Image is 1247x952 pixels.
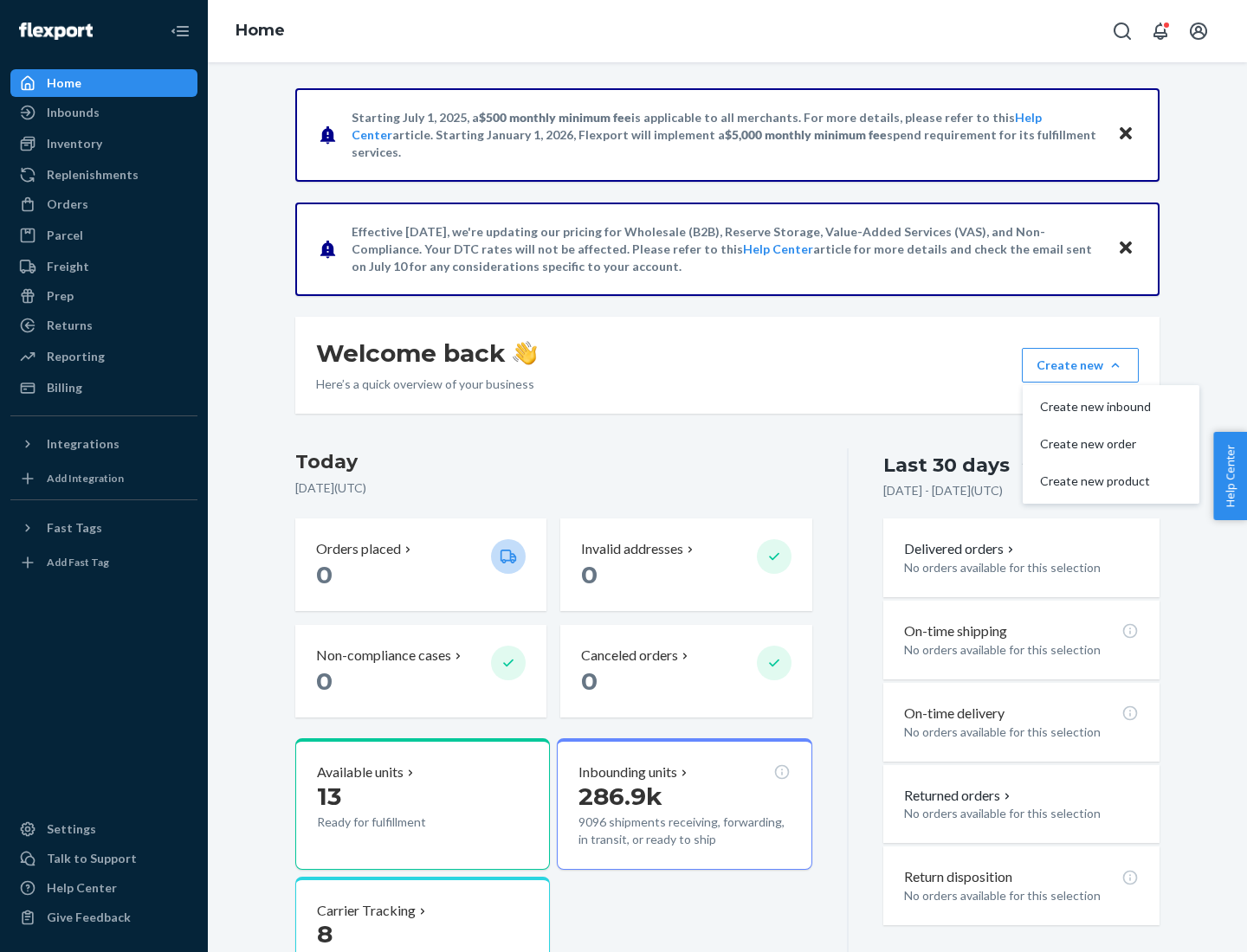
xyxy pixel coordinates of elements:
[10,282,197,310] a: Prep
[222,6,299,56] ol: breadcrumbs
[10,549,197,576] a: Add Fast Tag
[47,104,100,121] div: Inbounds
[295,738,550,870] button: Available units13Ready for fulfillment
[10,99,197,126] a: Inbounds
[295,625,546,717] button: Non-compliance cases 0
[904,621,1007,641] p: On-time shipping
[1115,122,1137,147] button: Close
[47,317,93,334] div: Returns
[316,646,451,666] p: Non-compliance cases
[295,479,812,497] p: [DATE] ( UTC )
[47,74,81,92] div: Home
[1181,14,1216,48] button: Open account menu
[10,130,197,158] a: Inventory
[47,166,139,183] div: Replenishments
[1213,432,1247,520] button: Help Center
[47,196,88,213] div: Orders
[743,241,813,256] a: Help Center
[581,560,598,589] span: 0
[47,555,109,569] div: Add Fast Tag
[316,338,537,369] h1: Welcome back
[317,782,341,811] span: 13
[317,919,333,949] span: 8
[725,127,887,142] span: $5,000 monthly minimum fee
[578,762,677,782] p: Inbounding units
[904,724,1139,741] p: No orders available for this selection
[578,782,662,811] span: 286.9k
[10,312,197,339] a: Returns
[47,435,120,453] div: Integrations
[10,69,197,97] a: Home
[578,814,790,848] p: 9096 shipments receiving, forwarding, in transit, or ready to ship
[19,23,93,40] img: Flexport logo
[352,223,1101,275] p: Effective [DATE], we're updating our pricing for Wholesale (B2B), Reserve Storage, Value-Added Se...
[581,666,598,696] span: 0
[1143,14,1178,48] button: Open notifications
[1040,401,1151,413] span: Create new inbound
[236,21,285,40] a: Home
[10,222,197,249] a: Parcel
[1026,426,1196,463] button: Create new order
[47,471,124,486] div: Add Integration
[10,845,197,872] a: Talk to Support
[904,887,1139,904] p: No orders available for this selection
[904,704,1005,724] p: On-time delivery
[47,879,117,897] div: Help Center
[1115,236,1137,261] button: Close
[316,376,537,393] p: Here’s a quick overview of your business
[47,227,83,244] div: Parcel
[295,518,546,611] button: Orders placed 0
[1026,463,1196,500] button: Create new product
[163,14,197,48] button: Close Navigation
[904,641,1139,659] p: No orders available for this selection
[1022,348,1139,383] button: Create newCreate new inboundCreate new orderCreate new product
[10,815,197,843] a: Settings
[904,867,1012,887] p: Return disposition
[513,341,537,365] img: hand-wave emoji
[316,560,333,589] span: 0
[1040,438,1151,450] span: Create new order
[479,110,631,125] span: $500 monthly minimum fee
[47,287,74,305] div: Prep
[10,343,197,370] a: Reporting
[10,374,197,402] a: Billing
[560,518,811,611] button: Invalid addresses 0
[317,901,416,921] p: Carrier Tracking
[904,539,1018,559] button: Delivered orders
[317,762,404,782] p: Available units
[10,161,197,189] a: Replenishments
[883,452,1010,479] div: Last 30 days
[317,814,477,831] p: Ready for fulfillment
[904,786,1014,806] button: Returned orders
[316,539,401,559] p: Orders placed
[581,539,683,559] p: Invalid addresses
[883,482,1003,499] p: [DATE] - [DATE] ( UTC )
[10,253,197,280] a: Freight
[904,805,1139,822] p: No orders available for this selection
[47,850,137,867] div: Talk to Support
[10,430,197,458] button: Integrations
[47,909,131,926] div: Give Feedback
[581,646,678,666] p: Canceled orders
[10,465,197,492] a: Add Integration
[1040,475,1151,487] span: Create new product
[352,109,1101,161] p: Starting July 1, 2025, a is applicable to all merchants. For more details, please refer to this a...
[295,448,812,476] h3: Today
[47,348,105,365] div: Reporting
[1026,389,1196,426] button: Create new inbound
[1105,14,1140,48] button: Open Search Box
[47,379,82,396] div: Billing
[316,666,333,696] span: 0
[10,514,197,542] button: Fast Tags
[47,258,89,275] div: Freight
[560,625,811,717] button: Canceled orders 0
[10,190,197,218] a: Orders
[10,874,197,902] a: Help Center
[47,519,102,537] div: Fast Tags
[47,820,96,838] div: Settings
[10,904,197,931] button: Give Feedback
[557,738,811,870] button: Inbounding units286.9k9096 shipments receiving, forwarding, in transit, or ready to ship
